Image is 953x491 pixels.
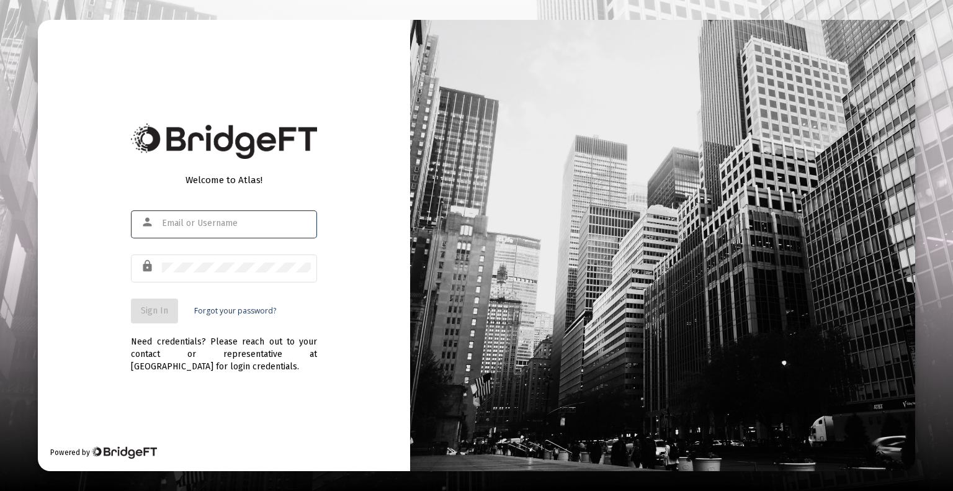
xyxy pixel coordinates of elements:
a: Forgot your password? [194,305,276,317]
div: Powered by [50,446,156,459]
div: Need credentials? Please reach out to your contact or representative at [GEOGRAPHIC_DATA] for log... [131,323,317,373]
mat-icon: lock [141,259,156,274]
button: Sign In [131,299,178,323]
img: Bridge Financial Technology Logo [131,124,317,159]
img: Bridge Financial Technology Logo [91,446,156,459]
div: Welcome to Atlas! [131,174,317,186]
input: Email or Username [162,218,311,228]
span: Sign In [141,305,168,316]
mat-icon: person [141,215,156,230]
